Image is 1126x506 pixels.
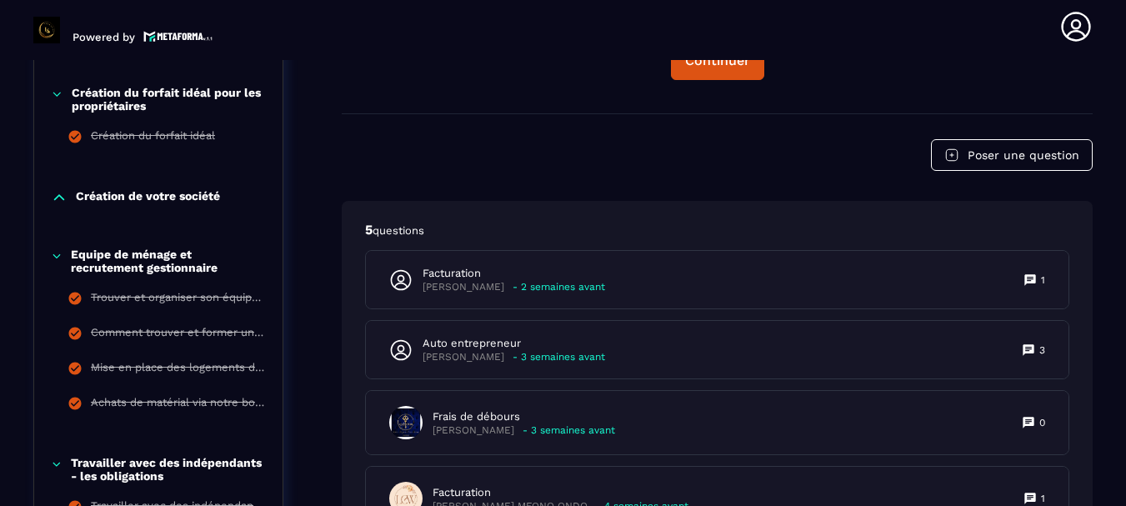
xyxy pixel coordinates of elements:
[71,456,266,483] p: Travailler avec des indépendants - les obligations
[671,42,764,80] button: Continuer
[91,326,266,344] div: Comment trouver et former un gestionnaire pour vos logements
[433,424,514,437] p: [PERSON_NAME]
[423,281,504,293] p: [PERSON_NAME]
[365,221,1069,239] p: 5
[685,53,750,69] div: Continuer
[1041,273,1045,287] p: 1
[33,17,60,43] img: logo-branding
[76,189,220,206] p: Création de votre société
[433,409,615,424] p: Frais de débours
[71,248,266,274] p: Equipe de ménage et recrutement gestionnaire
[423,266,605,281] p: Facturation
[423,351,504,363] p: [PERSON_NAME]
[91,129,215,148] div: Création du forfait idéal
[523,424,615,437] p: - 3 semaines avant
[72,86,266,113] p: Création du forfait idéal pour les propriétaires
[513,351,605,363] p: - 3 semaines avant
[513,281,605,293] p: - 2 semaines avant
[1039,343,1045,357] p: 3
[1039,416,1045,429] p: 0
[1041,492,1045,505] p: 1
[373,224,424,237] span: questions
[73,31,135,43] p: Powered by
[433,485,688,500] p: Facturation
[143,29,213,43] img: logo
[931,139,1093,171] button: Poser une question
[91,396,266,414] div: Achats de matérial via notre boutique PrestaHome
[91,361,266,379] div: Mise en place des logements dans votre conciergerie
[91,291,266,309] div: Trouver et organiser son équipe de ménage
[423,336,605,351] p: Auto entrepreneur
